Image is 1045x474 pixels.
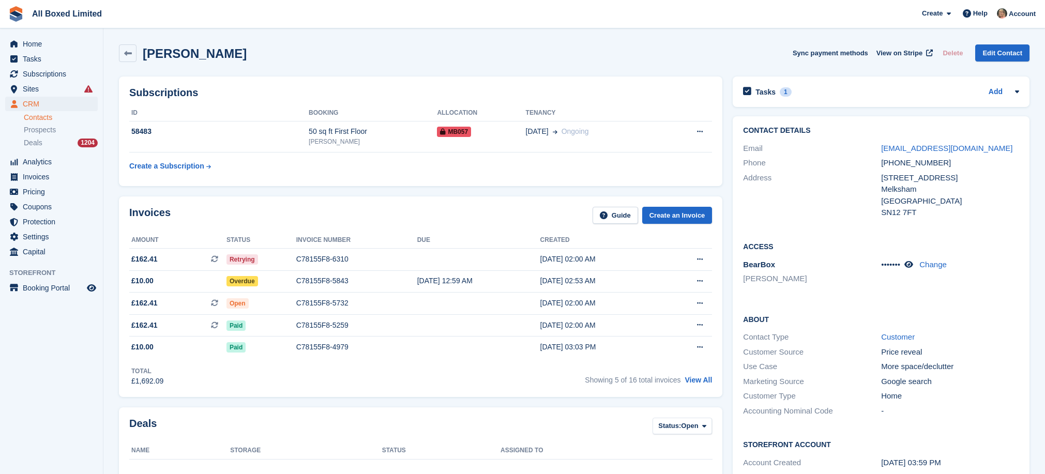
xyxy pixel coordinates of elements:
img: stora-icon-8386f47178a22dfd0bd8f6a31ec36ba5ce8667c1dd55bd0f319d3a0aa187defe.svg [8,6,24,22]
span: Settings [23,230,85,244]
a: menu [5,82,98,96]
div: Melksham [881,184,1019,195]
a: Preview store [85,282,98,294]
div: Email [743,143,881,155]
span: Create [922,8,943,19]
span: £10.00 [131,276,154,286]
div: Create a Subscription [129,161,204,172]
a: Add [989,86,1003,98]
div: [DATE] 02:00 AM [540,320,664,331]
a: menu [5,200,98,214]
span: Tasks [23,52,85,66]
div: Home [881,390,1019,402]
a: [EMAIL_ADDRESS][DOMAIN_NAME] [881,144,1012,152]
span: View on Stripe [876,48,922,58]
div: 50 sq ft First Floor [309,126,437,137]
span: BearBox [743,260,775,269]
div: 58483 [129,126,309,137]
span: Booking Portal [23,281,85,295]
div: 1204 [78,139,98,147]
div: Customer Type [743,390,881,402]
div: Use Case [743,361,881,373]
th: Allocation [437,105,525,121]
span: Protection [23,215,85,229]
span: Home [23,37,85,51]
a: Edit Contact [975,44,1029,62]
div: [PHONE_NUMBER] [881,157,1019,169]
span: Showing 5 of 16 total invoices [585,376,680,384]
span: ••••••• [881,260,900,269]
div: Price reveal [881,346,1019,358]
span: Help [973,8,988,19]
th: ID [129,105,309,121]
span: Capital [23,244,85,259]
h2: [PERSON_NAME] [143,47,247,60]
span: Ongoing [562,127,589,135]
a: View on Stripe [872,44,935,62]
a: menu [5,155,98,169]
div: Customer Source [743,346,881,358]
h2: Contact Details [743,127,1019,135]
h2: About [743,314,1019,324]
span: Status: [658,421,681,431]
span: £162.41 [131,298,158,309]
span: [DATE] [526,126,549,137]
div: C78155F8-5732 [296,298,417,309]
div: [DATE] 03:03 PM [540,342,664,353]
a: All Boxed Limited [28,5,106,22]
button: Delete [938,44,967,62]
span: Pricing [23,185,85,199]
div: Marketing Source [743,376,881,388]
h2: Invoices [129,207,171,224]
h2: Deals [129,418,157,437]
span: £10.00 [131,342,154,353]
div: C78155F8-5259 [296,320,417,331]
span: CRM [23,97,85,111]
a: menu [5,244,98,259]
h2: Storefront Account [743,439,1019,449]
a: menu [5,52,98,66]
h2: Subscriptions [129,87,712,99]
div: [DATE] 12:59 AM [417,276,540,286]
div: [DATE] 02:53 AM [540,276,664,286]
span: Paid [226,320,246,331]
span: Deals [24,138,42,148]
th: Created [540,232,664,249]
a: Guide [593,207,638,224]
span: Prospects [24,125,56,135]
div: C78155F8-4979 [296,342,417,353]
a: View All [685,376,712,384]
div: More space/declutter [881,361,1019,373]
th: Storage [230,442,382,459]
a: Prospects [24,125,98,135]
div: £1,692.09 [131,376,163,387]
h2: Access [743,241,1019,251]
span: Paid [226,342,246,353]
button: Sync payment methods [793,44,868,62]
th: Status [382,442,501,459]
div: - [881,405,1019,417]
div: Contact Type [743,331,881,343]
a: menu [5,230,98,244]
th: Invoice number [296,232,417,249]
a: Change [919,260,947,269]
div: Address [743,172,881,219]
a: menu [5,37,98,51]
th: Name [129,442,230,459]
a: Deals 1204 [24,137,98,148]
span: Coupons [23,200,85,214]
div: 1 [780,87,792,97]
div: Account Created [743,457,881,469]
div: [DATE] 02:00 AM [540,254,664,265]
span: Subscriptions [23,67,85,81]
span: Open [226,298,249,309]
th: Status [226,232,296,249]
span: Retrying [226,254,258,265]
a: Create an Invoice [642,207,713,224]
div: Google search [881,376,1019,388]
span: Open [681,421,698,431]
div: Phone [743,157,881,169]
th: Amount [129,232,226,249]
h2: Tasks [755,87,776,97]
span: £162.41 [131,320,158,331]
